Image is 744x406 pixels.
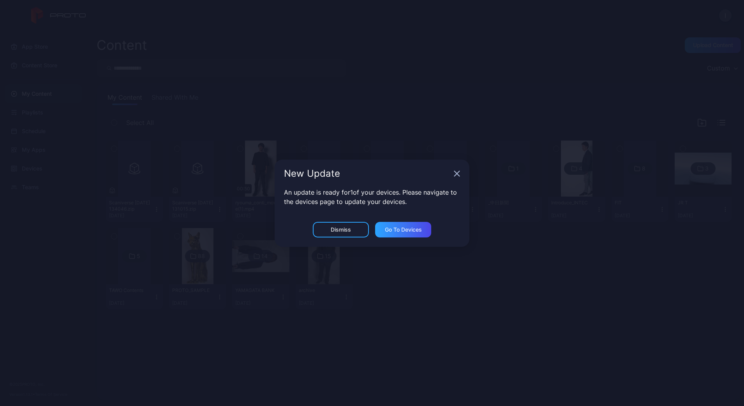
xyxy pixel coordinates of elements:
button: Go to devices [375,222,431,237]
div: Dismiss [331,227,351,233]
div: Go to devices [385,227,422,233]
div: New Update [284,169,451,178]
button: Dismiss [313,222,369,237]
p: An update is ready for 1 of your devices. Please navigate to the devices page to update your devi... [284,188,460,206]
